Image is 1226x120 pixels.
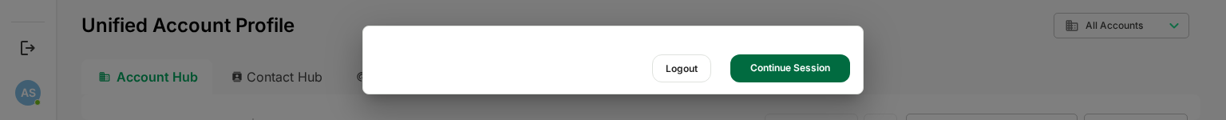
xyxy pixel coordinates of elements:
div: Continue Session [730,54,850,82]
div: Logout [652,54,711,82]
div: Session expiring soon (00:41) [363,26,863,84]
div: All Accounts [998,10,1133,42]
div: Opportunity Hub [287,59,429,94]
span: All Accounts [1030,20,1087,31]
div: Account Hub [26,59,156,94]
div: Contact Hub [163,59,281,94]
p: Unified Account Profile [26,16,239,35]
div: All Accounts [1009,18,1108,33]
